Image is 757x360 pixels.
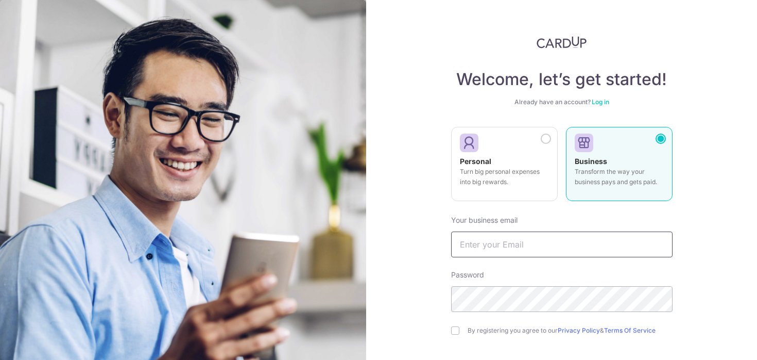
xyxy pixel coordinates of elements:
[604,326,656,334] a: Terms Of Service
[460,157,491,166] strong: Personal
[566,127,673,207] a: Business Transform the way your business pays and gets paid.
[451,270,484,280] label: Password
[468,326,673,335] label: By registering you agree to our &
[451,69,673,90] h4: Welcome, let’s get started!
[451,98,673,106] div: Already have an account?
[451,127,558,207] a: Personal Turn big personal expenses into big rewards.
[575,157,607,166] strong: Business
[575,167,664,187] p: Transform the way your business pays and gets paid.
[592,98,609,106] a: Log in
[451,215,518,225] label: Your business email
[451,232,673,257] input: Enter your Email
[558,326,600,334] a: Privacy Policy
[460,167,549,187] p: Turn big personal expenses into big rewards.
[537,36,587,48] img: CardUp Logo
